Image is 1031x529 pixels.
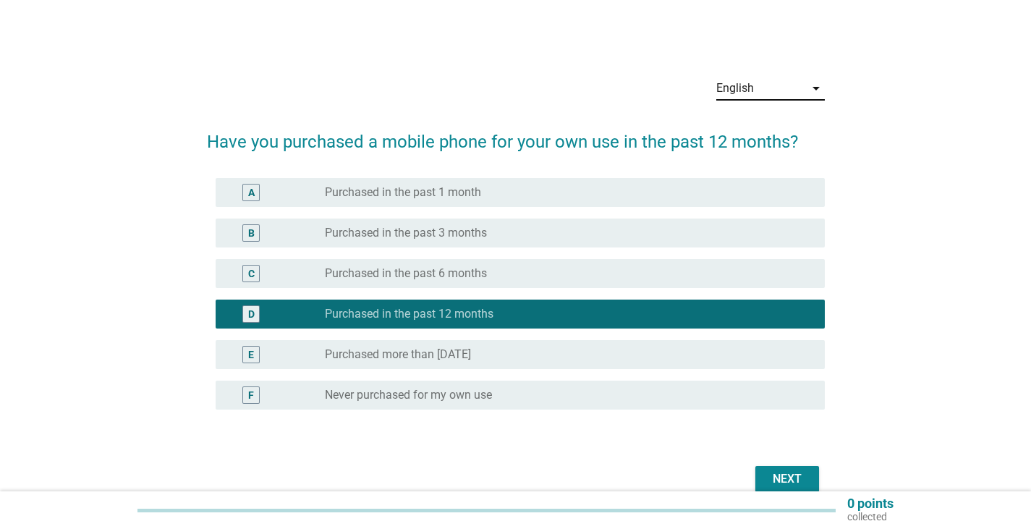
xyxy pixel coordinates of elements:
label: Never purchased for my own use [325,388,492,402]
p: 0 points [847,497,894,510]
div: Next [767,470,807,488]
label: Purchased in the past 1 month [325,185,481,200]
label: Purchased in the past 6 months [325,266,487,281]
div: F [248,388,254,403]
label: Purchased in the past 12 months [325,307,493,321]
div: English [716,82,754,95]
div: B [248,226,255,241]
p: collected [847,510,894,523]
h2: Have you purchased a mobile phone for your own use in the past 12 months? [207,114,825,155]
label: Purchased more than [DATE] [325,347,471,362]
div: D [248,307,255,322]
label: Purchased in the past 3 months [325,226,487,240]
div: C [248,266,255,282]
div: E [248,347,254,363]
button: Next [755,466,819,492]
i: arrow_drop_down [807,80,825,97]
div: A [248,185,255,200]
